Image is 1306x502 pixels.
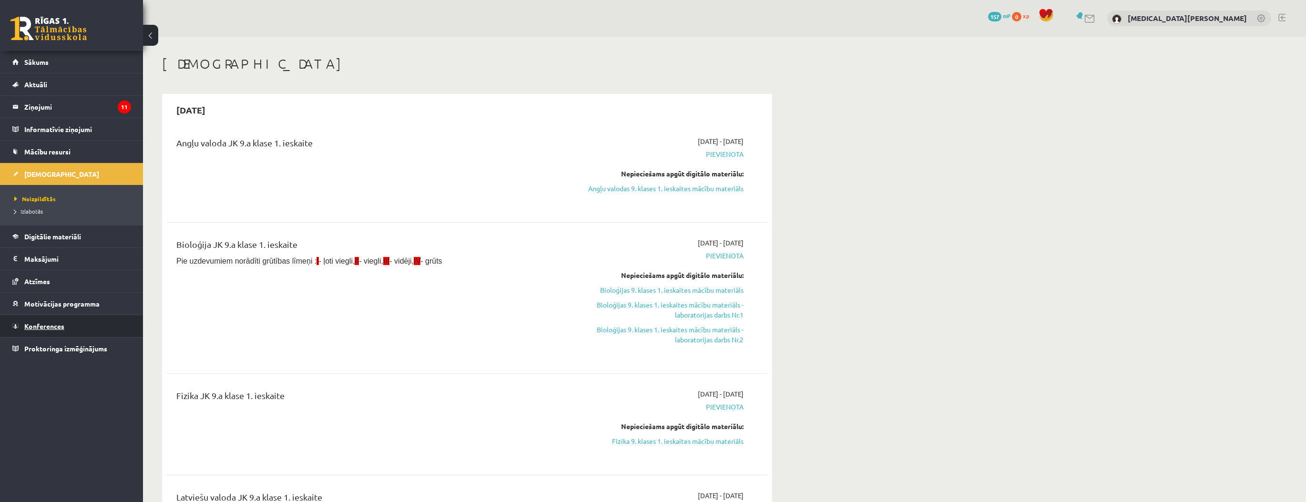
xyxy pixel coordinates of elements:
[698,136,744,146] span: [DATE] - [DATE]
[12,338,131,359] a: Proktoringa izmēģinājums
[564,402,744,412] span: Pievienota
[564,270,744,280] div: Nepieciešams apgūt digitālo materiālu:
[1128,13,1247,23] a: [MEDICAL_DATA][PERSON_NAME]
[24,80,47,89] span: Aktuāli
[12,163,131,185] a: [DEMOGRAPHIC_DATA]
[14,195,56,203] span: Neizpildītās
[564,300,744,320] a: Bioloģijas 9. klases 1. ieskaites mācību materiāls - laboratorijas darbs Nr.1
[12,248,131,270] a: Maksājumi
[12,141,131,163] a: Mācību resursi
[564,149,744,159] span: Pievienota
[1003,12,1010,20] span: mP
[176,389,550,407] div: Fizika JK 9.a klase 1. ieskaite
[24,118,131,140] legend: Informatīvie ziņojumi
[12,118,131,140] a: Informatīvie ziņojumi
[24,96,131,118] legend: Ziņojumi
[12,293,131,315] a: Motivācijas programma
[698,238,744,248] span: [DATE] - [DATE]
[564,436,744,446] a: Fizika 9. klases 1. ieskaites mācību materiāls
[1012,12,1021,21] span: 0
[988,12,1010,20] a: 157 mP
[24,170,99,178] span: [DEMOGRAPHIC_DATA]
[10,17,87,41] a: Rīgas 1. Tālmācības vidusskola
[1023,12,1029,20] span: xp
[162,56,772,72] h1: [DEMOGRAPHIC_DATA]
[14,207,43,215] span: Izlabotās
[564,421,744,431] div: Nepieciešams apgūt digitālo materiālu:
[167,99,215,121] h2: [DATE]
[988,12,1001,21] span: 157
[564,169,744,179] div: Nepieciešams apgūt digitālo materiālu:
[1012,12,1034,20] a: 0 xp
[12,225,131,247] a: Digitālie materiāli
[24,277,50,286] span: Atzīmes
[564,325,744,345] a: Bioloģijas 9. klases 1. ieskaites mācību materiāls - laboratorijas darbs Nr.2
[12,51,131,73] a: Sākums
[176,238,550,256] div: Bioloģija JK 9.a klase 1. ieskaite
[24,147,71,156] span: Mācību resursi
[414,257,420,265] span: IV
[24,232,81,241] span: Digitālie materiāli
[564,184,744,194] a: Angļu valodas 9. klases 1. ieskaites mācību materiāls
[24,248,131,270] legend: Maksājumi
[24,322,64,330] span: Konferences
[24,344,107,353] span: Proktoringa izmēģinājums
[14,195,133,203] a: Neizpildītās
[316,257,318,265] span: I
[355,257,359,265] span: II
[118,101,131,113] i: 11
[698,389,744,399] span: [DATE] - [DATE]
[698,491,744,501] span: [DATE] - [DATE]
[14,207,133,215] a: Izlabotās
[176,257,442,265] span: Pie uzdevumiem norādīti grūtības līmeņi : - ļoti viegli, - viegli, - vidēji, - grūts
[24,58,49,66] span: Sākums
[176,136,550,154] div: Angļu valoda JK 9.a klase 1. ieskaite
[1112,14,1122,24] img: Nikita Gendeļmans
[12,270,131,292] a: Atzīmes
[12,73,131,95] a: Aktuāli
[383,257,389,265] span: III
[24,299,100,308] span: Motivācijas programma
[564,251,744,261] span: Pievienota
[12,315,131,337] a: Konferences
[564,285,744,295] a: Bioloģijas 9. klases 1. ieskaites mācību materiāls
[12,96,131,118] a: Ziņojumi11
